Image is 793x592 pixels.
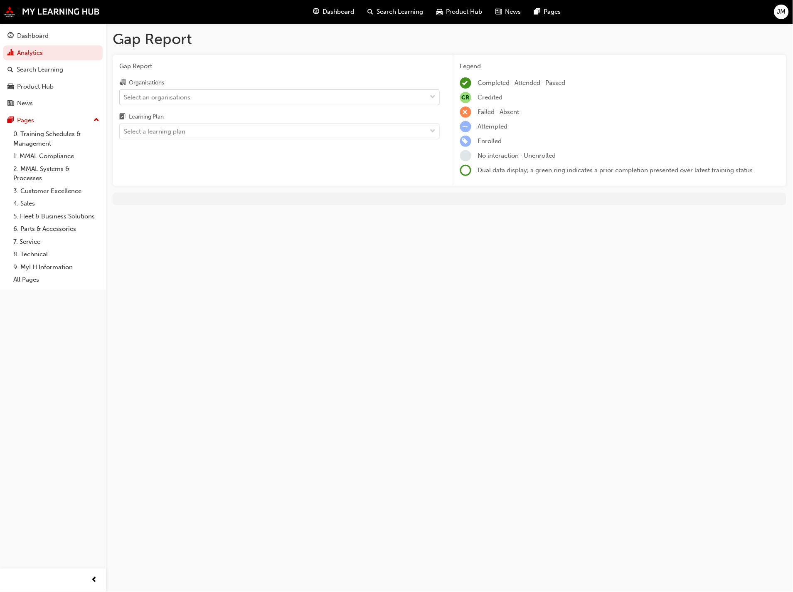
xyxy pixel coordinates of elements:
[3,45,103,61] a: Analytics
[777,7,786,17] span: JM
[534,7,541,17] span: pages-icon
[7,32,14,40] span: guage-icon
[306,3,361,20] a: guage-iconDashboard
[774,5,789,19] button: JM
[124,92,190,102] div: Select an organisations
[460,107,471,118] span: learningRecordVerb_FAIL-icon
[377,7,423,17] span: Search Learning
[478,137,502,145] span: Enrolled
[10,261,103,274] a: 9. MyLH Information
[460,92,471,103] span: null-icon
[460,136,471,147] span: learningRecordVerb_ENROLL-icon
[10,235,103,248] a: 7. Service
[91,575,98,586] span: prev-icon
[505,7,521,17] span: News
[10,185,103,198] a: 3. Customer Excellence
[17,82,54,92] div: Product Hub
[10,150,103,163] a: 1. MMAL Compliance
[10,223,103,235] a: 6. Parts & Accessories
[7,100,14,107] span: news-icon
[446,7,483,17] span: Product Hub
[119,114,126,121] span: learningplan-icon
[528,3,568,20] a: pages-iconPages
[4,6,100,17] img: mmal
[489,3,528,20] a: news-iconNews
[3,113,103,128] button: Pages
[3,28,103,44] a: Dashboard
[17,116,34,125] div: Pages
[313,7,319,17] span: guage-icon
[430,92,436,103] span: down-icon
[478,152,556,159] span: No interaction · Unenrolled
[7,117,14,124] span: pages-icon
[496,7,502,17] span: news-icon
[478,79,566,87] span: Completed · Attended · Passed
[430,3,489,20] a: car-iconProduct Hub
[119,79,126,87] span: organisation-icon
[3,27,103,113] button: DashboardAnalyticsSearch LearningProduct HubNews
[3,79,103,94] a: Product Hub
[460,150,471,161] span: learningRecordVerb_NONE-icon
[10,197,103,210] a: 4. Sales
[478,166,755,174] span: Dual data display; a green ring indicates a prior completion presented over latest training status.
[367,7,373,17] span: search-icon
[478,123,508,130] span: Attempted
[7,83,14,91] span: car-icon
[460,77,471,89] span: learningRecordVerb_COMPLETE-icon
[17,31,49,41] div: Dashboard
[460,62,780,71] div: Legend
[436,7,443,17] span: car-icon
[323,7,354,17] span: Dashboard
[430,126,436,137] span: down-icon
[478,108,520,116] span: Failed · Absent
[3,62,103,77] a: Search Learning
[10,163,103,185] a: 2. MMAL Systems & Processes
[10,273,103,286] a: All Pages
[478,94,503,101] span: Credited
[17,99,33,108] div: News
[119,62,440,71] span: Gap Report
[129,113,164,121] div: Learning Plan
[113,30,786,48] h1: Gap Report
[361,3,430,20] a: search-iconSearch Learning
[3,96,103,111] a: News
[7,66,13,74] span: search-icon
[10,248,103,261] a: 8. Technical
[17,65,63,74] div: Search Learning
[10,210,103,223] a: 5. Fleet & Business Solutions
[460,121,471,132] span: learningRecordVerb_ATTEMPT-icon
[544,7,561,17] span: Pages
[94,115,99,126] span: up-icon
[10,128,103,150] a: 0. Training Schedules & Management
[7,50,14,57] span: chart-icon
[129,79,164,87] div: Organisations
[124,127,185,136] div: Select a learning plan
